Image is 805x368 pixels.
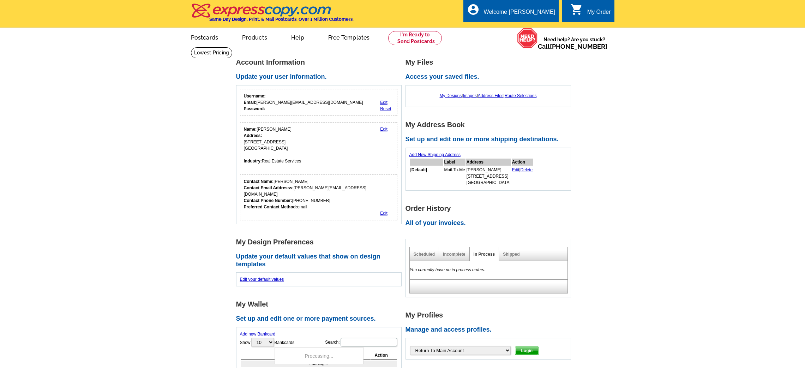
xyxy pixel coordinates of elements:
a: Edit your default values [240,277,284,282]
h2: Update your user information. [236,73,405,81]
strong: Username: [244,94,266,99]
td: Loading... [241,361,397,367]
td: [ ] [410,166,443,186]
a: Same Day Design, Print, & Mail Postcards. Over 1 Million Customers. [191,8,354,22]
h2: Manage and access profiles. [405,326,575,334]
a: Add new Bankcard [240,332,276,337]
a: shopping_cart My Order [570,8,611,17]
strong: Address: [244,133,262,138]
h1: My Design Preferences [236,238,405,246]
span: Login [515,346,539,355]
strong: Email: [244,100,257,105]
div: Welcome [PERSON_NAME] [484,9,555,19]
a: Edit [380,127,388,132]
img: help [517,28,538,48]
h2: All of your invoices. [405,219,575,227]
label: Search: [325,337,397,347]
div: Your personal details. [240,122,398,168]
strong: Contact Name: [244,179,274,184]
a: Edit [512,167,519,172]
h1: My Wallet [236,301,405,308]
h2: Set up and edit one or more payment sources. [236,315,405,323]
th: Action [371,351,397,360]
button: Login [515,346,539,355]
a: Add New Shipping Address [409,152,461,157]
strong: Contact Email Addresss: [244,185,294,190]
td: Mail-To-Me [444,166,465,186]
h1: My Address Book [405,121,575,129]
select: ShowBankcards [251,338,274,347]
td: [PERSON_NAME] [STREET_ADDRESS] [GEOGRAPHIC_DATA] [466,166,511,186]
strong: Name: [244,127,257,132]
div: [PERSON_NAME] [STREET_ADDRESS] [GEOGRAPHIC_DATA] Real Estate Services [244,126,301,164]
strong: Contact Phone Number: [244,198,292,203]
h2: Update your default values that show on design templates [236,253,405,268]
a: Free Templates [317,29,381,45]
div: Your login information. [240,89,398,116]
div: [PERSON_NAME] [PERSON_NAME][EMAIL_ADDRESS][DOMAIN_NAME] [PHONE_NUMBER] email [244,178,394,210]
a: Edit [380,211,388,216]
a: Incomplete [443,252,465,257]
th: Address [466,159,511,166]
a: In Process [474,252,495,257]
div: | | | [409,89,567,102]
a: Reset [380,106,391,111]
h1: Account Information [236,59,405,66]
a: Delete [521,167,533,172]
h1: My Profiles [405,311,575,319]
i: account_circle [467,3,480,16]
a: Route Selections [505,93,537,98]
a: My Designs [440,93,462,98]
em: You currently have no in process orders. [410,267,486,272]
strong: Preferred Contact Method: [244,204,297,209]
a: Scheduled [414,252,435,257]
span: Call [538,43,607,50]
a: Postcards [180,29,230,45]
div: My Order [587,9,611,19]
a: Address Files [478,93,504,98]
h1: Order History [405,205,575,212]
label: Show Bankcards [240,337,295,348]
input: Search: [341,338,397,346]
h4: Same Day Design, Print, & Mail Postcards. Over 1 Million Customers. [209,17,354,22]
h2: Set up and edit one or more shipping destinations. [405,136,575,143]
td: | [512,166,533,186]
div: Who should we contact regarding order issues? [240,174,398,220]
a: Edit [380,100,388,105]
a: Products [231,29,278,45]
h2: Access your saved files. [405,73,575,81]
a: Shipped [503,252,519,257]
th: Action [512,159,533,166]
i: shopping_cart [570,3,583,16]
a: [PHONE_NUMBER] [550,43,607,50]
th: Label [444,159,465,166]
h1: My Files [405,59,575,66]
b: Default [411,167,426,172]
strong: Industry: [244,159,262,164]
a: Help [280,29,316,45]
div: [PERSON_NAME][EMAIL_ADDRESS][DOMAIN_NAME] [244,93,363,112]
strong: Password: [244,106,265,111]
div: Processing... [275,347,364,364]
span: Need help? Are you stuck? [538,36,611,50]
a: Images [463,93,476,98]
